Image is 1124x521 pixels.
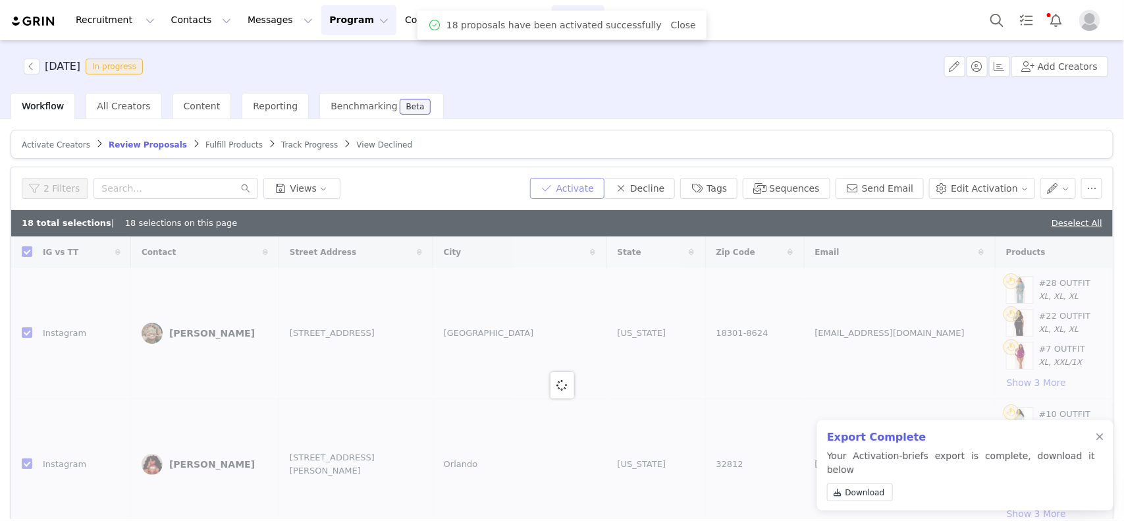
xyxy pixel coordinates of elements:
p: Your Activation-briefs export is complete, download it below [827,449,1095,507]
span: Download [845,487,885,499]
span: 18 proposals have been activated successfully [446,18,662,32]
img: placeholder-profile.jpg [1079,10,1100,31]
span: Activate Creators [22,140,90,150]
button: Sequences [743,178,830,199]
button: Decline [604,178,675,199]
span: Benchmarking [331,101,397,111]
button: 2 Filters [22,178,88,199]
button: Add Creators [1011,56,1108,77]
a: Community [605,5,680,35]
button: Messages [240,5,321,35]
span: Workflow [22,101,64,111]
button: Profile [1071,10,1113,31]
span: In progress [86,59,143,74]
a: Close [671,20,696,30]
input: Search... [94,178,258,199]
button: Notifications [1042,5,1071,35]
span: All Creators [97,101,150,111]
button: Search [982,5,1011,35]
button: Views [263,178,340,199]
button: Send Email [836,178,924,199]
img: grin logo [11,15,57,28]
h3: [DATE] [45,59,80,74]
span: [object Object] [24,59,148,74]
i: icon: search [241,184,250,193]
button: Activate [530,178,604,199]
button: Contacts [163,5,239,35]
button: Content [397,5,469,35]
a: Download [827,483,893,501]
a: Deselect All [1052,218,1102,228]
button: Tags [680,178,737,199]
button: Recruitment [68,5,163,35]
span: Content [184,101,221,111]
span: Fulfill Products [205,140,263,150]
div: | 18 selections on this page [22,217,237,230]
b: 18 total selections [22,218,111,228]
h2: Export Complete [827,429,1095,445]
span: Reporting [253,101,298,111]
span: Track Progress [281,140,338,150]
button: Program [321,5,396,35]
a: Brands [552,5,604,35]
span: Review Proposals [109,140,187,150]
a: Tasks [1012,5,1041,35]
button: Edit Activation [929,178,1034,199]
button: Reporting [469,5,551,35]
div: Beta [406,103,425,111]
span: View Declined [357,140,413,150]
